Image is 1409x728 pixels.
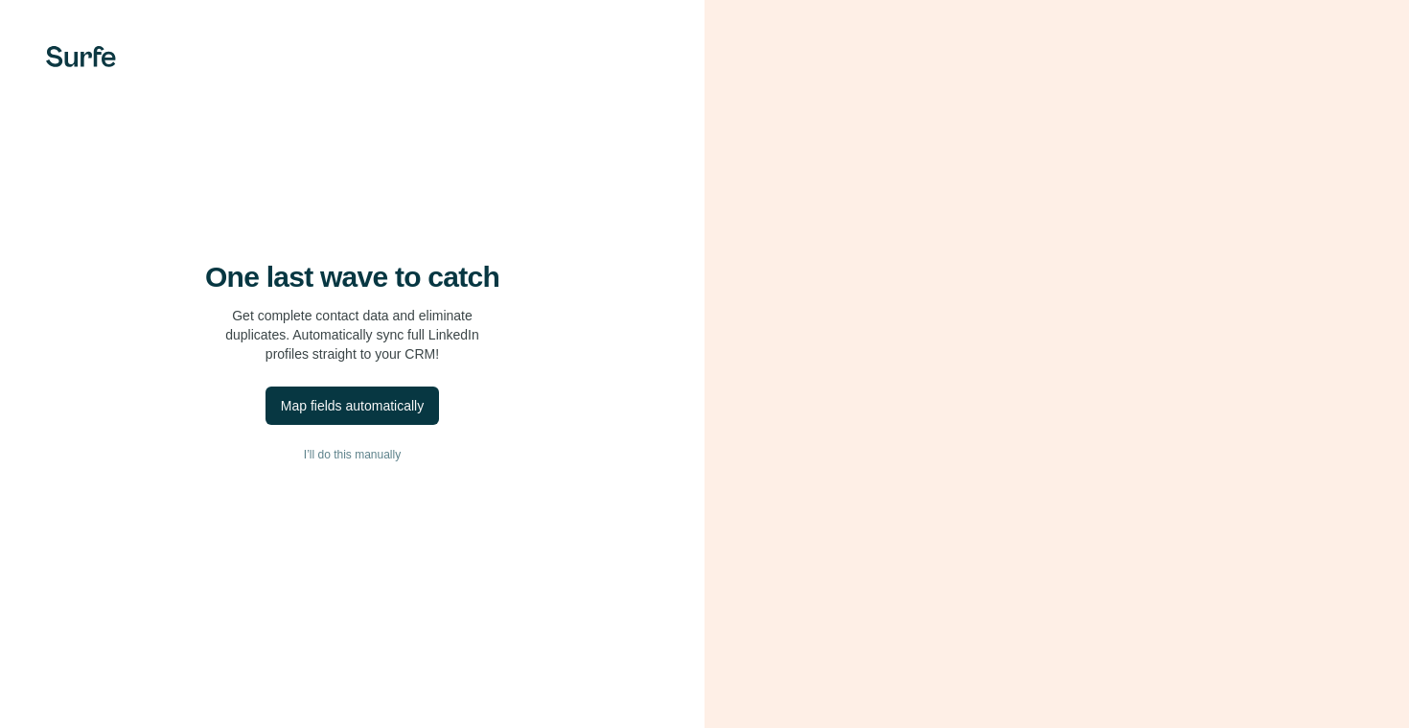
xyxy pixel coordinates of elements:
[281,396,424,415] div: Map fields automatically
[205,260,499,294] h4: One last wave to catch
[266,387,439,425] button: Map fields automatically
[46,46,116,67] img: Surfe's logo
[225,306,479,364] p: Get complete contact data and eliminate duplicates. Automatically sync full LinkedIn profiles str...
[304,446,401,463] span: I’ll do this manually
[38,440,666,469] button: I’ll do this manually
